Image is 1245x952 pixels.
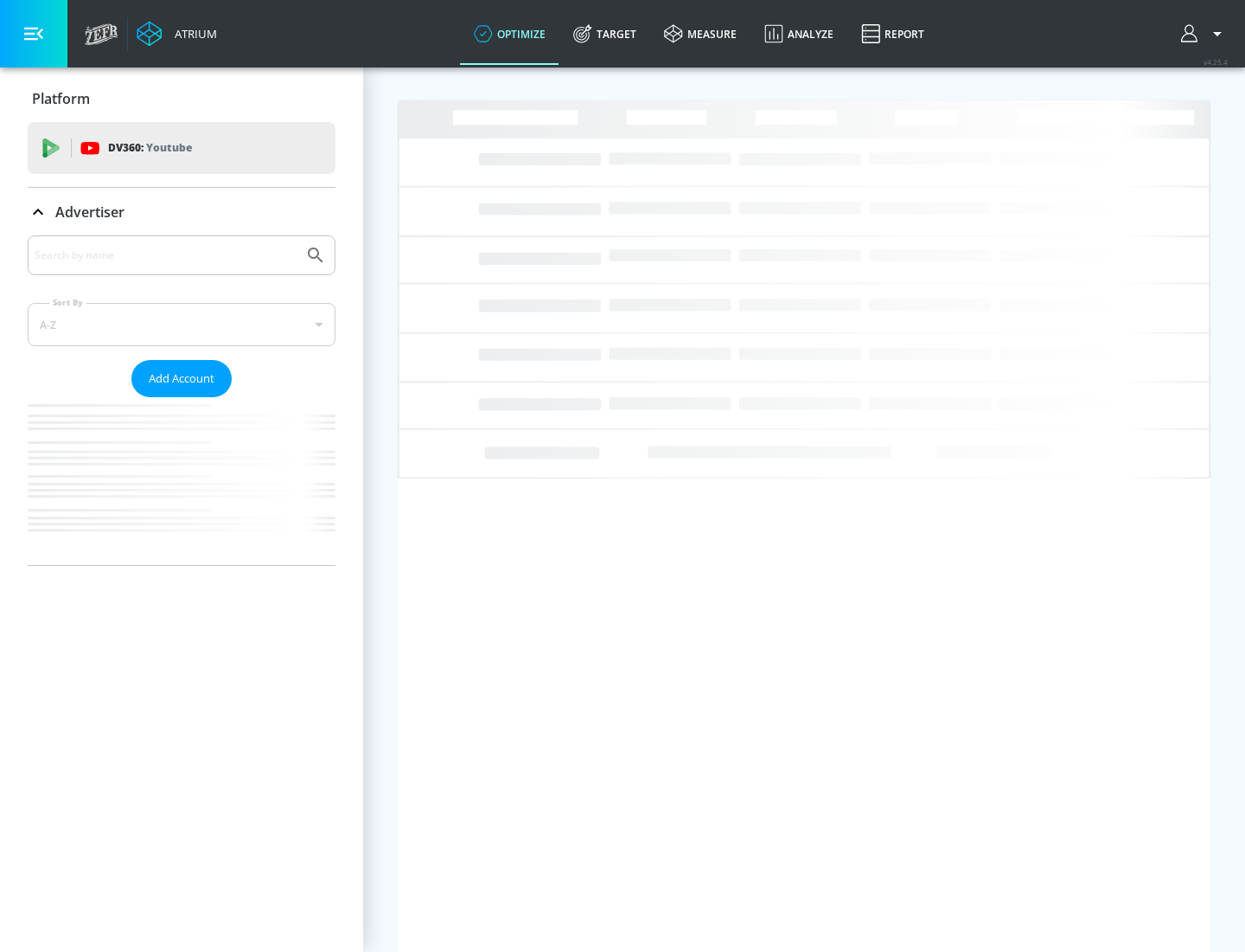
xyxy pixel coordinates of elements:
p: DV360: [108,138,192,158]
a: Atrium [137,21,217,47]
span: Add Account [149,369,214,389]
a: Target [559,3,650,65]
p: Advertiser [55,203,124,222]
p: Platform [32,89,90,108]
div: DV360: Youtube [28,122,335,174]
input: Search by name [35,244,297,267]
label: Sort By [49,297,86,308]
a: measure [650,3,750,65]
div: Platform [28,74,335,123]
a: Report [847,3,938,65]
div: Advertiser [28,188,335,236]
p: Youtube [146,138,192,157]
button: Add Account [131,360,232,397]
nav: list of Advertiser [28,397,335,565]
div: A-Z [28,303,335,346]
a: optimize [460,3,559,65]
div: Atrium [168,26,217,42]
div: Advertiser [28,235,335,565]
span: v 4.25.4 [1203,57,1228,67]
a: Analyze [750,3,847,65]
